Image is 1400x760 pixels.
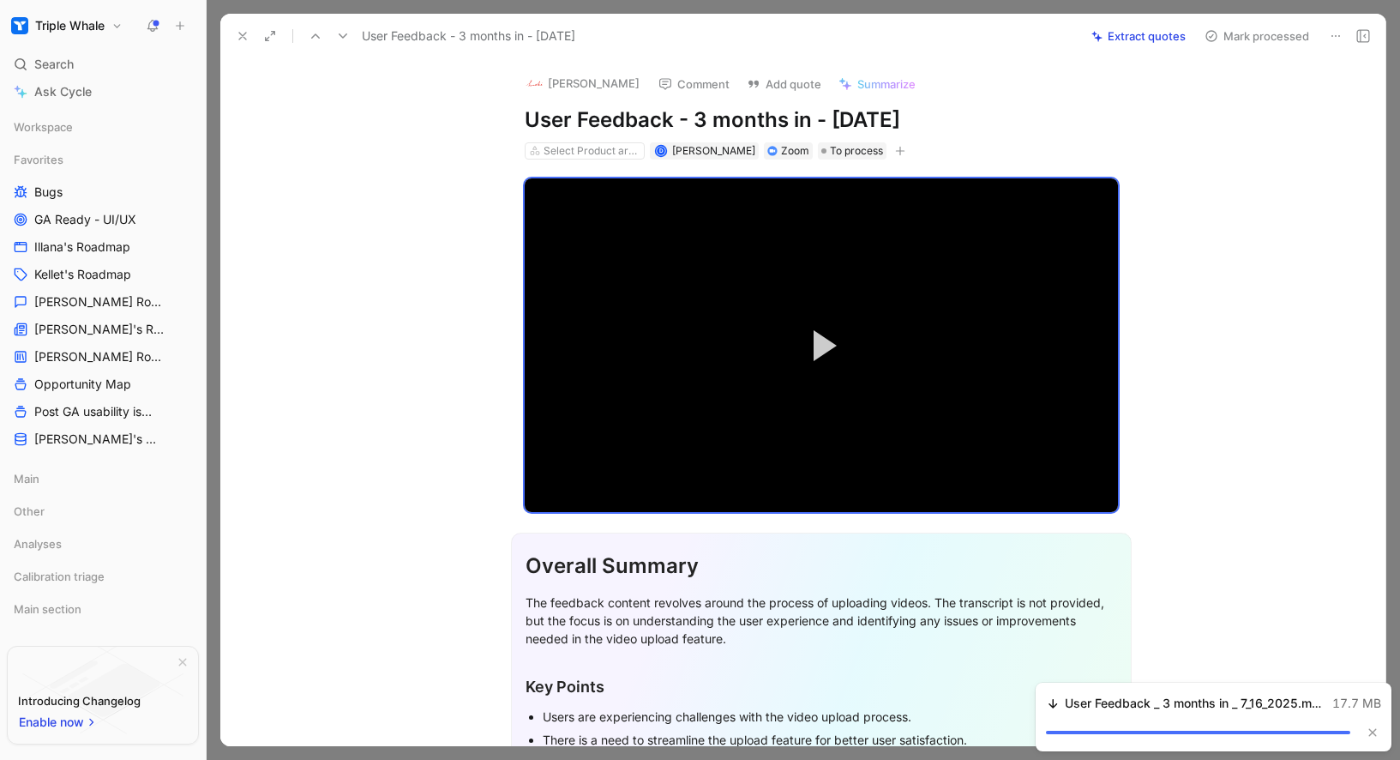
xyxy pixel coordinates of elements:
div: Main section [7,596,199,622]
div: Key Points [526,675,1117,698]
div: Favorites [7,147,199,172]
button: logo[PERSON_NAME] [518,70,647,96]
span: Post GA usability issues [34,403,157,420]
div: Analyses [7,531,199,557]
span: User Feedback - 3 months in - [DATE] [362,26,575,46]
button: View actions [182,348,199,365]
span: Analyses [14,535,62,552]
span: [PERSON_NAME]'s Roadmap [34,431,163,448]
div: Analyses [7,531,199,562]
span: Enable now [19,712,86,733]
span: GA Ready - UI/UX [34,211,136,228]
button: Extract quotes [1084,24,1193,48]
button: Triple WhaleTriple Whale [7,14,127,38]
img: bg-BLZuj68n.svg [22,647,183,734]
span: Other [14,503,45,520]
span: Main section [14,600,81,618]
button: Mark processed [1197,24,1317,48]
button: View actions [175,238,192,256]
div: Overall Summary [526,551,1117,582]
span: [PERSON_NAME] Roadmap [34,348,161,365]
button: Enable now [18,711,99,733]
span: To process [830,142,883,160]
div: D [656,147,665,156]
button: View actions [175,211,192,228]
button: View actions [183,431,201,448]
div: Main [7,466,199,497]
div: Main [7,466,199,492]
a: Kellet's Roadmap [7,262,199,287]
div: Other [7,498,199,529]
span: Calibration triage [14,568,105,585]
h1: Triple Whale [35,18,105,33]
div: The feedback content revolves around the process of uploading videos. The transcript is not provi... [526,594,1117,648]
div: Users are experiencing challenges with the video upload process. [543,708,1117,726]
span: Workspace [14,118,73,136]
span: [PERSON_NAME]'s Roadmap [34,321,167,339]
span: Ask Cycle [34,81,92,102]
a: Bugs [7,179,199,205]
div: Main section [7,596,199,627]
h1: User Feedback - 3 months in - [DATE] [525,106,1118,134]
button: View actions [175,266,192,283]
button: View actions [175,376,192,393]
div: There is a need to streamline the upload feature for better user satisfaction. [543,731,1117,749]
div: Select Product areas [544,142,640,160]
a: [PERSON_NAME]'s Roadmap [7,426,199,452]
span: [PERSON_NAME] Roadmap [34,293,161,311]
div: To process [818,142,886,160]
div: Video Player [525,178,1118,512]
div: Calibration triage [7,564,199,589]
img: Triple Whale [11,17,28,34]
button: View actions [188,321,205,338]
span: Illana's Roadmap [34,238,130,256]
span: Kellet's Roadmap [34,266,131,283]
a: Ask Cycle [7,79,199,105]
img: logo [526,75,543,92]
button: Play Video [783,307,860,384]
div: Zoom [781,142,809,160]
a: Post GA usability issues [7,399,199,425]
span: [PERSON_NAME] [672,144,755,157]
div: Introducing Changelog [18,691,141,711]
a: [PERSON_NAME]'s Roadmap [7,317,199,342]
div: Search [7,51,199,77]
button: View actions [182,293,199,311]
span: Favorites [14,151,63,168]
span: Opportunity Map [34,376,131,393]
div: Other [7,498,199,524]
span: Main [14,470,39,487]
span: Summarize [857,76,916,92]
div: Calibration triage [7,564,199,594]
button: Comment [651,72,737,96]
a: [PERSON_NAME] Roadmap [7,289,199,315]
a: Illana's Roadmap [7,234,199,260]
a: [PERSON_NAME] Roadmap [7,344,199,370]
div: Workspace [7,114,199,140]
button: Summarize [831,72,923,96]
span: 17.7 MB [1332,693,1381,714]
span: User Feedback _ 3 months in _ 7_16_2025.mp4 [1065,693,1324,714]
a: GA Ready - UI/UX [7,207,199,232]
button: View actions [177,403,195,420]
span: Search [34,54,74,75]
span: Bugs [34,184,63,201]
button: View actions [175,184,192,201]
a: Opportunity Map [7,371,199,397]
button: Add quote [739,72,829,96]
